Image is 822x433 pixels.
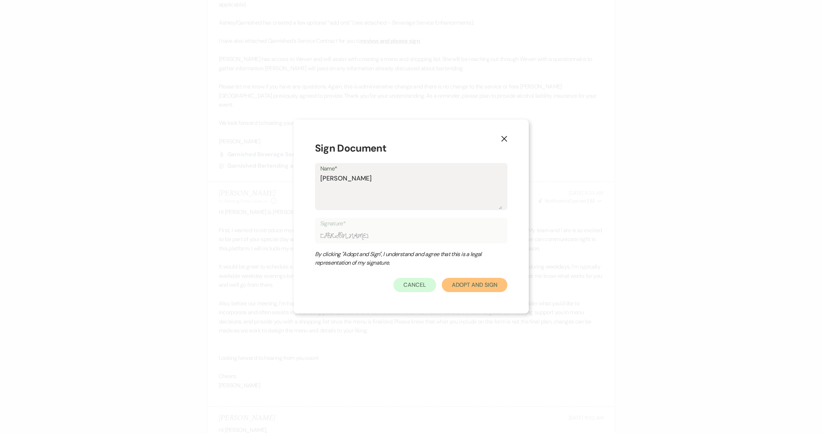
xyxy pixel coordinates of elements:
[320,164,502,174] label: Name*
[320,219,502,229] label: Signature*
[442,278,507,292] button: Adopt And Sign
[393,278,436,292] button: Cancel
[320,174,502,209] textarea: [PERSON_NAME]
[315,250,493,267] div: By clicking "Adopt and Sign", I understand and agree that this is a legal representation of my si...
[315,141,507,156] h1: Sign Document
